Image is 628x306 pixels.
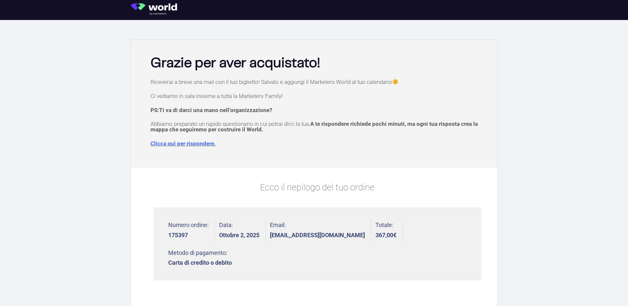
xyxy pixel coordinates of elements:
[151,140,216,147] a: Clicca qui per rispondere.
[219,219,266,241] li: Data:
[393,232,396,239] span: €
[159,107,272,113] span: Ti va di darci una mano nell’organizzazione?
[168,219,215,241] li: Numero ordine:
[151,121,478,133] span: A te rispondere richiede pochi minuti, ma ogni tua risposta crea la mappa che seguiremo per costr...
[151,107,272,113] strong: PS:
[270,219,371,241] li: Email:
[151,93,484,99] p: Ci vediamo in sala insieme a tutta la Marketers Family!
[168,232,209,238] strong: 175397
[168,260,232,266] strong: Carta di credito o debito
[153,181,481,194] p: Ecco il riepilogo del tuo ordine
[168,247,232,269] li: Metodo di pagamento:
[375,232,396,239] bdi: 367,00
[219,232,259,238] strong: Ottobre 2, 2025
[270,232,365,238] strong: [EMAIL_ADDRESS][DOMAIN_NAME]
[393,79,398,85] img: 🙂
[151,121,484,132] p: Abbiamo preparato un rapido questionario in cui potrai dirci la tua.
[375,219,403,241] li: Totale:
[151,57,320,70] b: Grazie per aver acquistato!
[151,79,484,85] p: Riceverai a breve una mail con il tuo biglietto! Salvalo e aggiungi il Marketers World al tuo cal...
